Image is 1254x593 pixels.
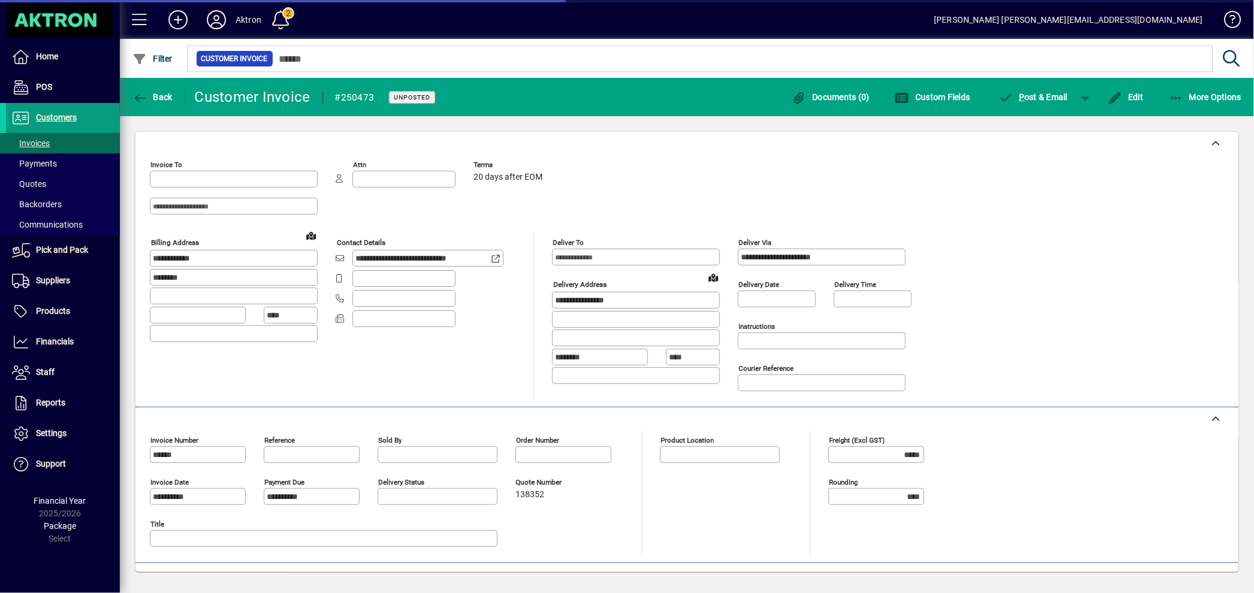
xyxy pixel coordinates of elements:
[236,10,261,29] div: Aktron
[132,54,173,63] span: Filter
[6,266,120,296] a: Suppliers
[36,276,70,285] span: Suppliers
[378,478,424,486] mat-label: Delivery status
[6,358,120,388] a: Staff
[1169,92,1242,102] span: More Options
[6,449,120,479] a: Support
[6,296,120,326] a: Products
[6,194,120,214] a: Backorders
[892,86,973,108] button: Custom Fields
[302,226,321,245] a: View on map
[44,521,76,531] span: Package
[159,9,197,31] button: Add
[120,86,186,108] app-page-header-button: Back
[1019,92,1024,102] span: P
[516,479,587,486] span: Quote number
[661,436,714,444] mat-label: Product location
[6,235,120,265] a: Pick and Pack
[36,337,74,346] span: Financials
[6,72,120,102] a: POS
[36,306,70,316] span: Products
[264,478,305,486] mat-label: Payment due
[516,436,559,444] mat-label: Order number
[150,436,198,444] mat-label: Invoice number
[1105,86,1147,108] button: Edit
[1166,86,1245,108] button: More Options
[6,42,120,72] a: Home
[553,238,584,247] mat-label: Deliver To
[36,52,58,61] span: Home
[999,92,1068,102] span: ost & Email
[738,364,794,373] mat-label: Courier Reference
[335,88,375,107] div: #250473
[36,82,52,92] span: POS
[6,133,120,153] a: Invoices
[516,490,544,500] span: 138352
[738,238,771,247] mat-label: Deliver via
[895,92,970,102] span: Custom Fields
[6,214,120,235] a: Communications
[834,280,876,289] mat-label: Delivery time
[12,220,83,229] span: Communications
[6,153,120,174] a: Payments
[36,367,55,377] span: Staff
[129,86,176,108] button: Back
[1215,2,1239,41] a: Knowledge Base
[6,174,120,194] a: Quotes
[1108,92,1144,102] span: Edit
[132,92,173,102] span: Back
[6,388,120,418] a: Reports
[129,48,176,69] button: Filter
[738,322,775,331] mat-label: Instructions
[264,436,295,444] mat-label: Reference
[829,436,885,444] mat-label: Freight (excl GST)
[195,87,311,107] div: Customer Invoice
[789,86,873,108] button: Documents (0)
[12,138,50,148] span: Invoices
[353,161,366,169] mat-label: Attn
[934,10,1203,29] div: [PERSON_NAME] [PERSON_NAME][EMAIL_ADDRESS][DOMAIN_NAME]
[12,199,62,209] span: Backorders
[36,113,77,122] span: Customers
[34,496,86,506] span: Financial Year
[150,478,189,486] mat-label: Invoice date
[829,478,858,486] mat-label: Rounding
[197,9,236,31] button: Profile
[201,53,268,65] span: Customer Invoice
[150,161,182,169] mat-label: Invoice To
[6,419,120,449] a: Settings
[378,436,402,444] mat-label: Sold by
[12,159,57,168] span: Payments
[36,459,66,468] span: Support
[394,93,430,101] span: Unposted
[6,327,120,357] a: Financials
[704,268,723,287] a: View on map
[36,245,88,255] span: Pick and Pack
[993,86,1074,108] button: Post & Email
[36,428,67,438] span: Settings
[474,173,542,182] span: 20 days after EOM
[150,520,164,528] mat-label: Title
[36,398,65,407] span: Reports
[738,280,779,289] mat-label: Delivery date
[474,161,545,169] span: Terms
[792,92,870,102] span: Documents (0)
[12,179,46,189] span: Quotes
